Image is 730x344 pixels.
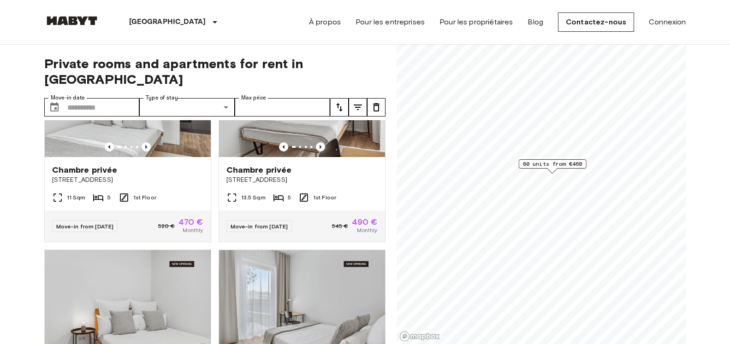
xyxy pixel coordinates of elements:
a: Contactez-nous [558,12,634,32]
a: Mapbox logo [399,331,440,342]
span: Private rooms and apartments for rent in [GEOGRAPHIC_DATA] [44,56,386,87]
button: tune [349,98,367,117]
img: Habyt [44,16,100,25]
a: Connexion [649,17,686,28]
div: Map marker [518,159,586,174]
a: Pour les entreprises [356,17,425,28]
a: À propos [309,17,341,28]
span: Move-in from [DATE] [56,223,114,230]
span: 1st Floor [133,193,156,202]
button: tune [330,98,349,117]
label: Move-in date [51,94,85,102]
button: Previous image [105,142,114,152]
span: 545 € [332,222,348,230]
span: 13.5 Sqm [241,193,266,202]
span: Chambre privée [226,164,292,175]
span: Monthly [183,226,203,234]
button: Choose date [45,98,64,117]
span: 5 [288,193,291,202]
span: Move-in from [DATE] [231,223,288,230]
p: [GEOGRAPHIC_DATA] [129,17,206,28]
span: 490 € [352,218,378,226]
a: Blog [528,17,543,28]
button: Previous image [142,142,151,152]
button: Previous image [279,142,288,152]
span: 470 € [178,218,203,226]
span: 11 Sqm [67,193,86,202]
label: Type of stay [146,94,178,102]
span: [STREET_ADDRESS] [52,175,203,185]
span: [STREET_ADDRESS] [226,175,378,185]
button: tune [367,98,386,117]
span: 5 [107,193,111,202]
button: Previous image [316,142,325,152]
span: Monthly [357,226,377,234]
span: 1st Floor [313,193,336,202]
a: Pour les propriétaires [439,17,513,28]
a: Marketing picture of unit DE-13-001-112-001Previous imagePrevious imageChambre privée[STREET_ADDR... [219,46,386,242]
span: 520 € [158,222,175,230]
a: Marketing picture of unit DE-13-001-112-002Previous imagePrevious imageChambre privée[STREET_ADDR... [44,46,211,242]
label: Max price [241,94,266,102]
span: Chambre privée [52,164,118,175]
span: 80 units from €460 [522,160,582,168]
